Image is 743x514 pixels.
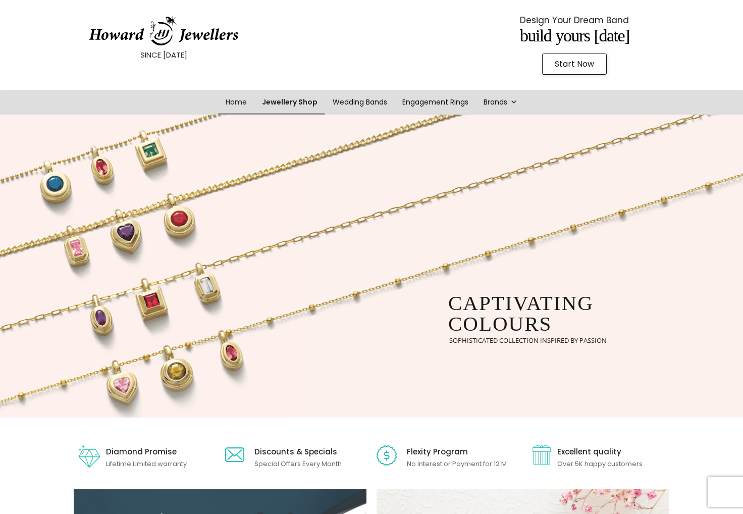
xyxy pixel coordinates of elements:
a: Brands [476,90,525,115]
a: Flexity Program [407,446,468,457]
span: Build Yours [DATE] [520,26,629,45]
span: Excellent quality [557,446,621,457]
rs-layer: sophisticated collection inspired by passion [449,337,607,344]
span: Start Now [555,60,594,68]
a: Home [218,90,254,115]
a: Diamond Promise [106,446,177,457]
img: HowardJewellersLogo-04 [88,16,239,46]
p: Lifetime Limited warranty [106,458,187,470]
p: Special Offers Every Month [254,458,342,470]
a: Wedding Bands [325,90,395,115]
p: No Interest or Payment for 12 M [407,458,507,470]
a: Start Now [542,54,607,75]
span: Discounts & Specials [254,446,337,457]
p: SINCE [DATE] [25,48,302,62]
a: Engagement Rings [395,90,476,115]
a: Jewellery Shop [254,90,325,115]
p: Over 5K happy customers [557,458,643,470]
rs-layer: captivating colours [448,293,594,334]
p: Design Your Dream Band [436,13,713,28]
